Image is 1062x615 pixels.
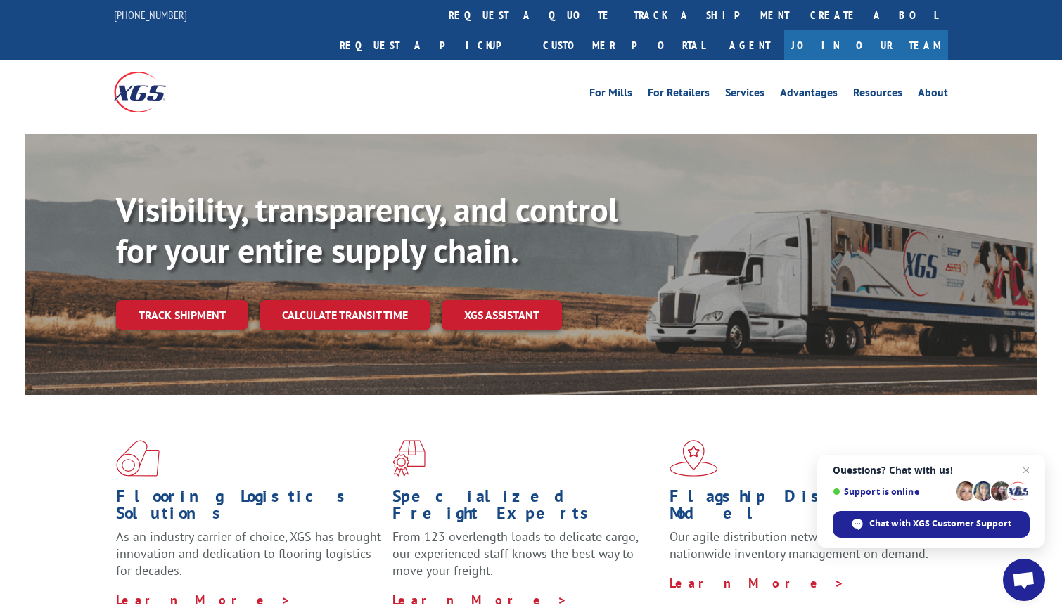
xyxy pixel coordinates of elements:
h1: Specialized Freight Experts [392,488,658,529]
a: Join Our Team [784,30,948,60]
a: About [918,87,948,103]
img: xgs-icon-flagship-distribution-model-red [670,440,718,477]
a: Customer Portal [532,30,715,60]
div: Chat with XGS Customer Support [833,511,1030,538]
span: Questions? Chat with us! [833,465,1030,476]
a: Request a pickup [329,30,532,60]
span: Close chat [1018,462,1035,479]
a: Track shipment [116,300,248,330]
a: Resources [853,87,902,103]
img: xgs-icon-focused-on-flooring-red [392,440,426,477]
span: As an industry carrier of choice, XGS has brought innovation and dedication to flooring logistics... [116,529,381,578]
a: Learn More > [116,592,291,608]
p: From 123 overlength loads to delicate cargo, our experienced staff knows the best way to move you... [392,529,658,591]
a: For Retailers [648,87,710,103]
h1: Flooring Logistics Solutions [116,488,382,529]
h1: Flagship Distribution Model [670,488,935,529]
a: Agent [715,30,784,60]
span: Chat with XGS Customer Support [869,517,1011,530]
a: [PHONE_NUMBER] [114,8,187,22]
a: Learn More > [670,575,845,591]
span: Our agile distribution network gives you nationwide inventory management on demand. [670,529,928,562]
b: Visibility, transparency, and control for your entire supply chain. [116,188,618,272]
a: Learn More > [392,592,568,608]
div: Open chat [1003,559,1045,601]
a: XGS ASSISTANT [442,300,562,330]
span: Support is online [833,486,951,497]
a: Advantages [780,87,838,103]
a: For Mills [589,87,632,103]
a: Services [725,87,764,103]
a: Calculate transit time [260,300,430,330]
img: xgs-icon-total-supply-chain-intelligence-red [116,440,160,477]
